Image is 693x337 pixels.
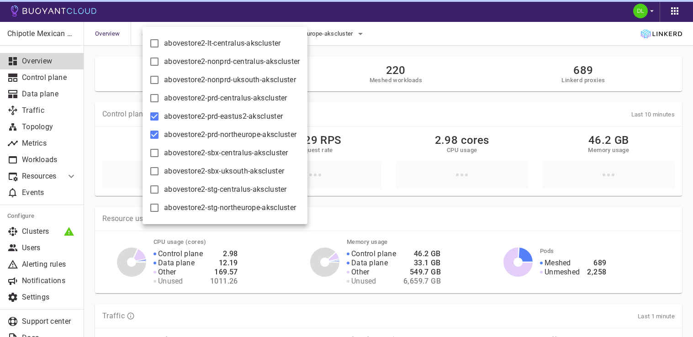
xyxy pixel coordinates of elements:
span: abovestore2-nonprd-centralus-akscluster [164,57,300,66]
span: abovestore2-stg-centralus-akscluster [164,185,287,194]
span: abovestore2-prd-northeurope-akscluster [164,130,296,139]
span: abovestore2-prd-eastus2-akscluster [164,112,283,121]
span: abovestore2-lt-centralus-akscluster [164,39,281,48]
span: abovestore2-stg-northeurope-akscluster [164,203,296,212]
span: abovestore2-nonprd-uksouth-akscluster [164,75,296,84]
span: abovestore2-prd-centralus-akscluster [164,94,287,103]
span: abovestore2-sbx-centralus-akscluster [164,148,288,158]
span: abovestore2-sbx-uksouth-akscluster [164,167,284,176]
